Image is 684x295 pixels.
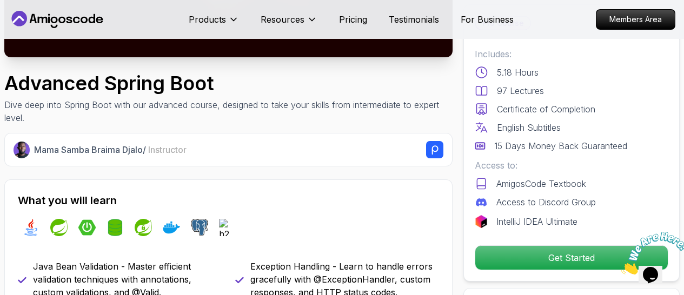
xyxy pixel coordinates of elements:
[461,13,514,26] a: For Business
[4,98,453,124] p: Dive deep into Spring Boot with our advanced course, designed to take your skills from intermedia...
[78,219,96,236] img: spring-boot logo
[617,227,684,279] iframe: chat widget
[475,48,668,61] p: Includes:
[4,4,71,47] img: Chat attention grabber
[475,246,668,270] p: Get Started
[14,142,30,158] img: Nelson Djalo
[339,13,367,26] a: Pricing
[22,219,39,236] img: java logo
[497,121,561,134] p: English Subtitles
[261,13,317,35] button: Resources
[497,66,539,79] p: 5.18 Hours
[475,215,488,228] img: jetbrains logo
[4,72,453,94] h1: Advanced Spring Boot
[189,13,239,35] button: Products
[34,143,187,156] p: Mama Samba Braima Djalo /
[261,13,304,26] p: Resources
[497,84,544,97] p: 97 Lectures
[189,13,226,26] p: Products
[148,144,187,155] span: Instructor
[596,10,675,29] p: Members Area
[163,219,180,236] img: docker logo
[50,219,68,236] img: spring logo
[596,9,675,30] a: Members Area
[475,159,668,172] p: Access to:
[496,215,577,228] p: IntelliJ IDEA Ultimate
[497,103,595,116] p: Certificate of Completion
[135,219,152,236] img: spring-security logo
[219,219,236,236] img: h2 logo
[496,196,596,209] p: Access to Discord Group
[107,219,124,236] img: spring-data-jpa logo
[18,193,439,208] h2: What you will learn
[389,13,439,26] a: Testimonials
[475,245,668,270] button: Get Started
[191,219,208,236] img: postgres logo
[494,139,627,152] p: 15 Days Money Back Guaranteed
[496,177,586,190] p: AmigosCode Textbook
